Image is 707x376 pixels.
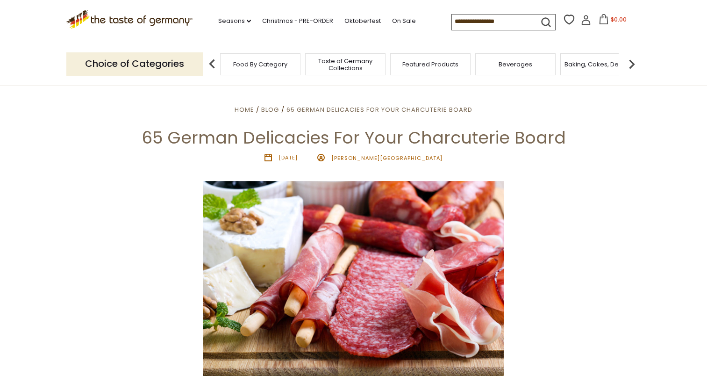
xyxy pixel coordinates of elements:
[344,16,381,26] a: Oktoberfest
[279,154,298,161] time: [DATE]
[331,154,443,161] span: [PERSON_NAME][GEOGRAPHIC_DATA]
[402,61,458,68] a: Featured Products
[218,16,251,26] a: Seasons
[262,16,333,26] a: Christmas - PRE-ORDER
[66,52,203,75] p: Choice of Categories
[29,127,678,148] h1: 65 German Delicacies For Your Charcuterie Board
[286,105,472,114] a: 65 German Delicacies For Your Charcuterie Board
[233,61,287,68] a: Food By Category
[261,105,279,114] a: Blog
[593,14,633,28] button: $0.00
[564,61,637,68] a: Baking, Cakes, Desserts
[203,55,221,73] img: previous arrow
[235,105,254,114] a: Home
[611,15,627,23] span: $0.00
[499,61,532,68] a: Beverages
[622,55,641,73] img: next arrow
[392,16,416,26] a: On Sale
[308,58,383,72] a: Taste of Germany Collections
